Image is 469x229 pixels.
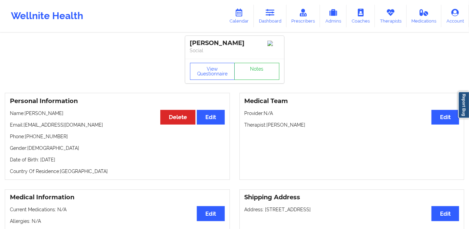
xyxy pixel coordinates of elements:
[441,5,469,27] a: Account
[10,206,225,213] p: Current Medications: N/A
[234,63,279,80] a: Notes
[10,110,225,117] p: Name: [PERSON_NAME]
[431,110,459,125] button: Edit
[190,63,235,80] button: View Questionnaire
[245,110,459,117] p: Provider: N/A
[197,110,224,125] button: Edit
[10,133,225,140] p: Phone: [PHONE_NUMBER]
[224,5,254,27] a: Calendar
[287,5,320,27] a: Prescribers
[431,206,459,221] button: Edit
[197,206,224,221] button: Edit
[190,47,279,54] p: Social
[267,41,279,46] img: Image%2Fplaceholer-image.png
[347,5,375,27] a: Coaches
[10,97,225,105] h3: Personal Information
[245,206,459,213] p: Address: [STREET_ADDRESS]
[254,5,287,27] a: Dashboard
[190,39,279,47] div: [PERSON_NAME]
[458,91,469,118] a: Report Bug
[320,5,347,27] a: Admins
[10,121,225,128] p: Email: [EMAIL_ADDRESS][DOMAIN_NAME]
[10,194,225,201] h3: Medical Information
[10,168,225,175] p: Country Of Residence: [GEOGRAPHIC_DATA]
[160,110,195,125] button: Delete
[375,5,407,27] a: Therapists
[245,97,459,105] h3: Medical Team
[10,218,225,225] p: Allergies: N/A
[10,145,225,152] p: Gender: [DEMOGRAPHIC_DATA]
[245,194,459,201] h3: Shipping Address
[407,5,442,27] a: Medications
[245,121,459,128] p: Therapist: [PERSON_NAME]
[10,156,225,163] p: Date of Birth: [DATE]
